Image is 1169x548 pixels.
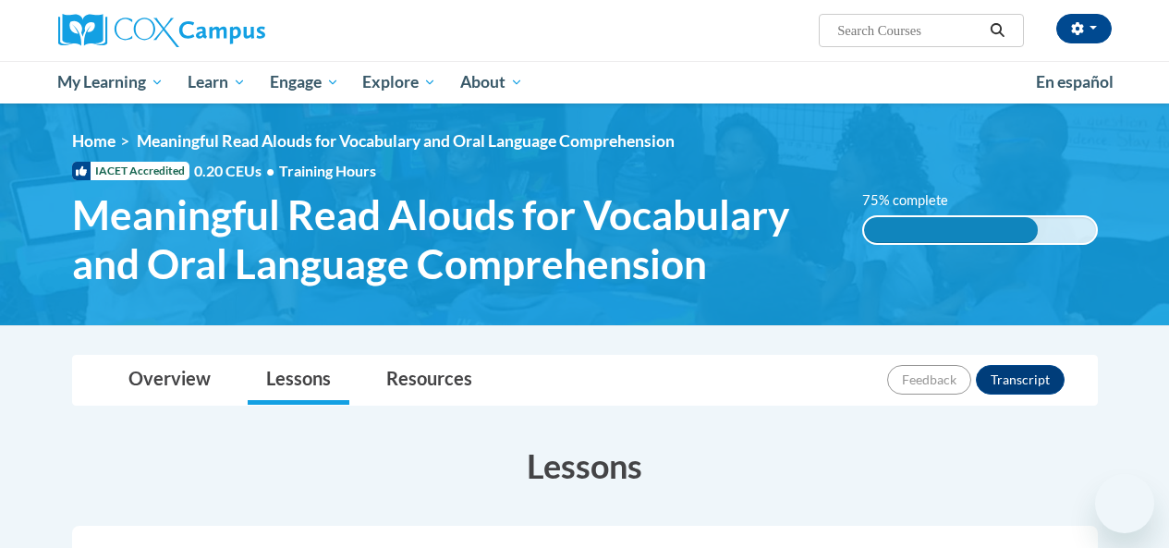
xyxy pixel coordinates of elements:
label: 75% complete [862,190,968,211]
a: My Learning [46,61,177,104]
span: Engage [270,71,339,93]
span: Learn [188,71,246,93]
a: Home [72,131,116,151]
div: 75% complete [864,217,1038,243]
input: Search Courses [835,19,983,42]
a: Learn [176,61,258,104]
button: Feedback [887,365,971,395]
span: Meaningful Read Alouds for Vocabulary and Oral Language Comprehension [137,131,675,151]
span: Training Hours [279,162,376,179]
a: Resources [368,356,491,405]
a: Engage [258,61,351,104]
span: En español [1036,72,1114,91]
button: Account Settings [1056,14,1112,43]
a: Overview [110,356,229,405]
span: 0.20 CEUs [194,161,279,181]
span: • [266,162,274,179]
div: Main menu [44,61,1126,104]
button: Transcript [976,365,1065,395]
a: Explore [350,61,448,104]
button: Search [983,19,1011,42]
a: About [448,61,535,104]
iframe: Button to launch messaging window [1095,474,1154,533]
img: Cox Campus [58,14,265,47]
a: En español [1024,63,1126,102]
a: Lessons [248,356,349,405]
a: Cox Campus [58,14,391,47]
span: IACET Accredited [72,162,189,180]
span: Meaningful Read Alouds for Vocabulary and Oral Language Comprehension [72,190,834,288]
h3: Lessons [72,443,1098,489]
span: Explore [362,71,436,93]
span: My Learning [57,71,164,93]
span: About [460,71,523,93]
